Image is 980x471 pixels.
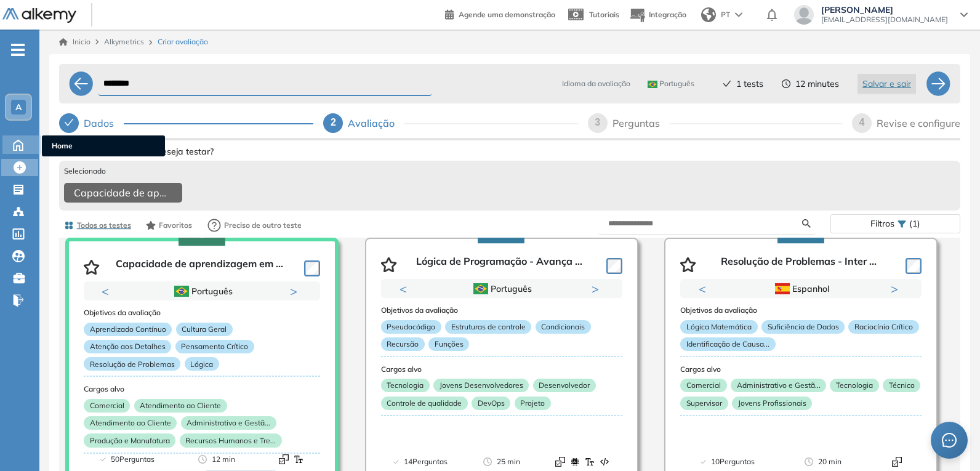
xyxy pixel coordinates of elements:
[84,399,130,413] p: Comercial
[84,323,172,336] p: Aprendizado Contínuo
[2,8,76,23] img: Logotipo
[381,365,622,374] h3: Cargos alvo
[883,379,920,392] p: Técnico
[290,285,302,297] button: Next
[782,79,790,88] span: clock-circle
[279,454,289,464] img: Format test logo
[381,320,441,334] p: Pseudocódigo
[699,283,711,295] button: Previous
[592,283,604,295] button: Next
[680,397,728,410] p: Supervisor
[680,379,726,392] p: Comercial
[116,258,283,276] p: Capacidade de aprendizagem em ...
[214,301,224,303] button: 3
[64,118,74,127] span: check
[680,320,757,334] p: Lógica Matemática
[15,102,22,112] span: A
[323,113,577,133] div: 2Avaliação
[445,6,555,21] a: Agende uma demonstração
[175,340,254,353] p: Pensamento Crítico
[533,379,596,392] p: Desenvolvedor
[786,299,801,300] button: 1
[649,10,686,19] span: Integração
[473,283,488,294] img: BRA
[891,283,903,295] button: Next
[404,456,448,468] span: 14 Perguntas
[648,81,657,88] img: BRA
[585,457,595,467] img: Format test logo
[830,379,878,392] p: Tecnologia
[595,117,600,127] span: 3
[600,457,609,467] img: Format test logo
[795,78,839,91] span: 12 minutes
[680,306,922,315] h3: Objetivos da avaliação
[127,284,277,298] div: Português
[877,113,960,133] div: Revise e configure
[84,340,171,353] p: Atenção aos Detalhes
[497,456,520,468] span: 25 min
[723,79,731,88] span: check
[84,357,180,371] p: Resolução de Problemas
[381,337,425,351] p: Recursão
[102,285,114,297] button: Previous
[348,113,404,133] div: Avaliação
[735,12,742,17] img: arrow
[84,433,175,447] p: Produção e Manufatura
[472,397,510,410] p: DevOps
[202,213,307,238] button: Preciso de outro teste
[159,220,192,231] span: Favoritos
[180,433,282,447] p: Recursos Humanos e Tre...
[84,385,320,393] h3: Cargos alvo
[736,78,763,91] span: 1 tests
[555,457,565,467] img: Format test logo
[721,256,877,274] p: Resolução de Problemas - Inter ...
[84,416,177,430] p: Atendimento ao Cliente
[494,299,509,300] button: 2
[942,433,957,448] span: message
[64,166,106,177] span: Selecionado
[195,301,209,303] button: 2
[731,379,826,392] p: Administrativo e Gestã...
[294,454,303,464] img: Format test logo
[724,282,878,296] div: Espanhol
[425,282,579,296] div: Português
[111,453,155,465] span: 50 Perguntas
[185,357,219,371] p: Lógica
[400,283,412,295] button: Previous
[629,2,686,28] button: Integração
[711,456,755,468] span: 10 Perguntas
[862,77,911,91] span: Salvar e sair
[515,397,551,410] p: Projeto
[180,301,190,303] button: 1
[428,337,469,351] p: Funções
[84,113,124,133] div: Dados
[588,113,842,133] div: 3Perguntas
[680,337,775,351] p: Identificação de Causa...
[174,286,189,297] img: BRA
[870,215,894,233] span: Filtros
[589,10,619,19] span: Tutoriais
[416,256,582,274] p: Lógica de Programação - Avança ...
[74,185,167,200] span: Capacidade de aprendizagem em adultos
[433,379,529,392] p: Jovens Desenvolvedores
[11,49,25,51] i: -
[84,308,320,317] h3: Objetivos da avaliação
[331,117,336,127] span: 2
[570,457,580,467] img: Format test logo
[892,457,902,467] img: Format test logo
[859,117,865,127] span: 4
[181,416,276,430] p: Administrativo e Gestã...
[381,379,430,392] p: Tecnologia
[176,323,233,336] p: Cultura Geral
[852,113,960,133] div: 4Revise e configure
[648,79,694,89] span: Português
[701,7,716,22] img: world
[732,397,812,410] p: Jovens Profissionais
[381,397,468,410] p: Controle de qualidade
[806,299,816,300] button: 2
[59,36,90,47] a: Inicio
[52,140,155,151] span: Home
[134,399,227,413] p: Atendimento ao Cliente
[821,5,948,15] span: [PERSON_NAME]
[909,215,920,233] span: (1)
